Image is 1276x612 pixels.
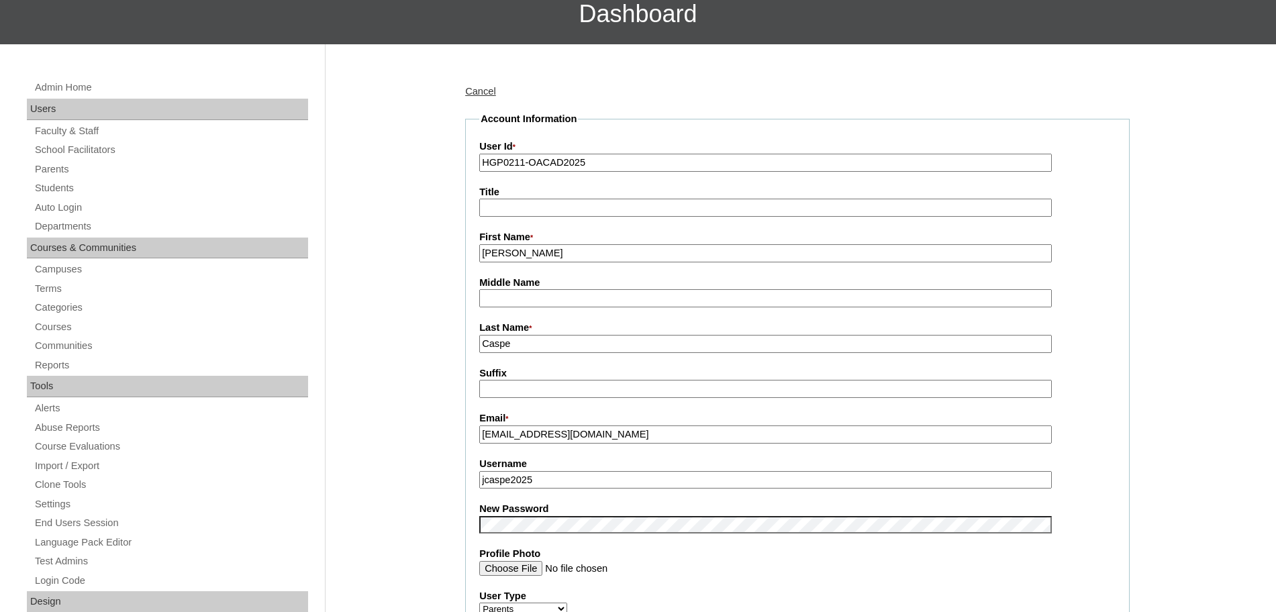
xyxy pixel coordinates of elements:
[479,411,1116,426] label: Email
[27,99,308,120] div: Users
[34,199,308,216] a: Auto Login
[479,589,1116,603] label: User Type
[34,218,308,235] a: Departments
[479,502,1116,516] label: New Password
[34,496,308,513] a: Settings
[34,319,308,336] a: Courses
[34,438,308,455] a: Course Evaluations
[27,238,308,259] div: Courses & Communities
[34,299,308,316] a: Categories
[479,457,1116,471] label: Username
[34,553,308,570] a: Test Admins
[479,140,1116,154] label: User Id
[465,86,496,97] a: Cancel
[479,185,1116,199] label: Title
[479,321,1116,336] label: Last Name
[34,79,308,96] a: Admin Home
[27,376,308,397] div: Tools
[479,276,1116,290] label: Middle Name
[34,534,308,551] a: Language Pack Editor
[479,230,1116,245] label: First Name
[34,261,308,278] a: Campuses
[34,476,308,493] a: Clone Tools
[34,458,308,474] a: Import / Export
[34,400,308,417] a: Alerts
[34,357,308,374] a: Reports
[34,280,308,297] a: Terms
[34,161,308,178] a: Parents
[479,112,578,126] legend: Account Information
[34,142,308,158] a: School Facilitators
[34,419,308,436] a: Abuse Reports
[479,547,1116,561] label: Profile Photo
[479,366,1116,380] label: Suffix
[34,180,308,197] a: Students
[34,338,308,354] a: Communities
[34,572,308,589] a: Login Code
[34,123,308,140] a: Faculty & Staff
[34,515,308,531] a: End Users Session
